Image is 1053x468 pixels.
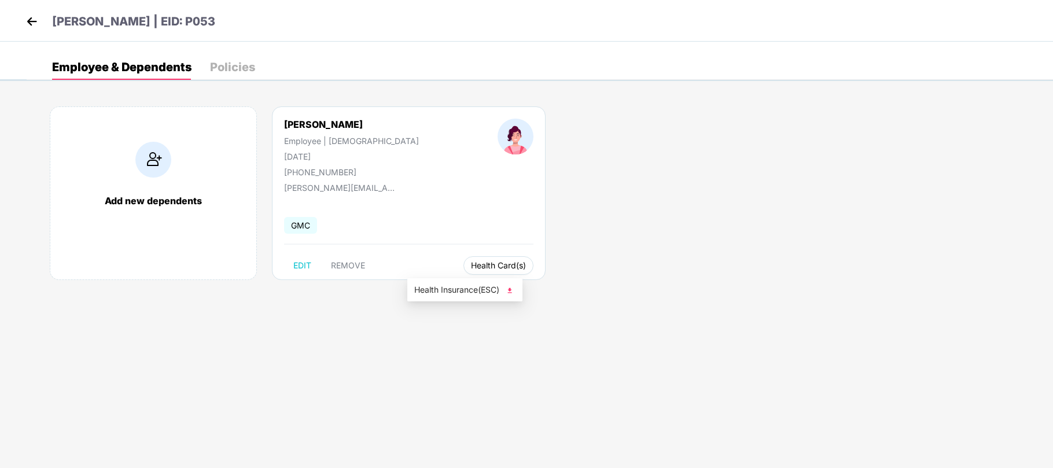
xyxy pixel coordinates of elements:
span: GMC [284,217,317,234]
button: EDIT [284,256,321,275]
div: Policies [210,61,255,73]
div: Employee | [DEMOGRAPHIC_DATA] [284,136,419,146]
span: EDIT [293,261,311,270]
div: [PERSON_NAME][EMAIL_ADDRESS][PERSON_NAME][DOMAIN_NAME] [284,183,400,193]
p: [PERSON_NAME] | EID: P053 [52,13,215,31]
div: [DATE] [284,152,419,161]
img: back [23,13,41,30]
div: Employee & Dependents [52,61,192,73]
img: profileImage [498,119,533,154]
button: REMOVE [322,256,374,275]
span: Health Card(s) [471,263,526,268]
span: REMOVE [331,261,365,270]
div: Add new dependents [62,195,245,207]
img: svg+xml;base64,PHN2ZyB4bWxucz0iaHR0cDovL3d3dy53My5vcmcvMjAwMC9zdmciIHhtbG5zOnhsaW5rPSJodHRwOi8vd3... [504,285,516,296]
button: Health Card(s) [463,256,533,275]
span: Health Insurance(ESC) [414,283,516,296]
div: [PHONE_NUMBER] [284,167,419,177]
div: [PERSON_NAME] [284,119,419,130]
img: addIcon [135,142,171,178]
